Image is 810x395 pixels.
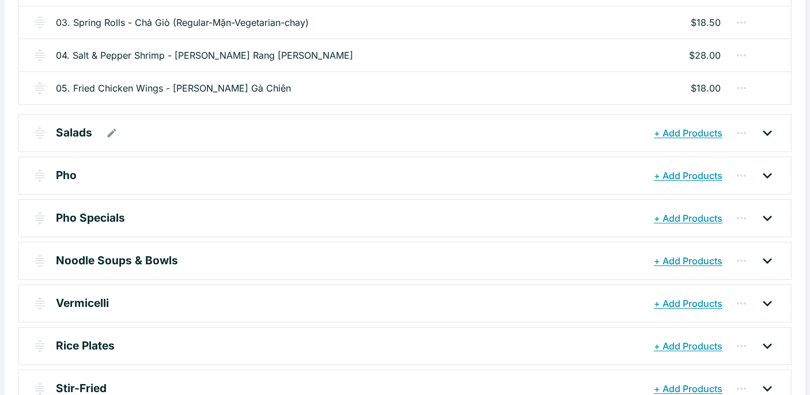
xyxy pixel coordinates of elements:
[56,124,92,141] p: Salads
[56,337,115,354] p: Rice Plates
[691,81,721,95] p: $18.00
[19,200,791,237] div: Pho Specials+ Add Products
[33,211,47,225] img: drag-handle.svg
[33,48,47,62] img: drag-handle.svg
[19,328,791,364] div: Rice Plates+ Add Products
[33,254,47,268] img: drag-handle.svg
[33,169,47,183] img: drag-handle.svg
[56,295,109,312] p: Vermicelli
[33,297,47,310] img: drag-handle.svg
[56,48,353,62] a: 04. Salt & Pepper Shrimp - [PERSON_NAME] Rang [PERSON_NAME]
[651,165,725,186] button: + Add Products
[19,157,791,194] div: Pho+ Add Products
[19,285,791,322] div: Vermicelli+ Add Products
[19,242,791,279] div: Noodle Soups & Bowls+ Add Products
[33,81,47,95] img: drag-handle.svg
[689,48,721,62] p: $28.00
[56,81,291,95] a: 05. Fried Chicken Wings - [PERSON_NAME] Gà Chiên
[56,210,125,226] p: Pho Specials
[33,339,47,353] img: drag-handle.svg
[19,115,791,151] div: Salads+ Add Products
[56,16,309,29] a: 03. Spring Rolls - Chả Giò (Regular-Mặn-Vegetarian-chay)
[33,16,47,29] img: drag-handle.svg
[651,336,725,356] button: + Add Products
[651,250,725,271] button: + Add Products
[651,293,725,314] button: + Add Products
[691,16,721,29] p: $18.50
[33,126,47,140] img: drag-handle.svg
[56,167,77,184] p: Pho
[651,208,725,229] button: + Add Products
[651,123,725,143] button: + Add Products
[56,252,178,269] p: Noodle Soups & Bowls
